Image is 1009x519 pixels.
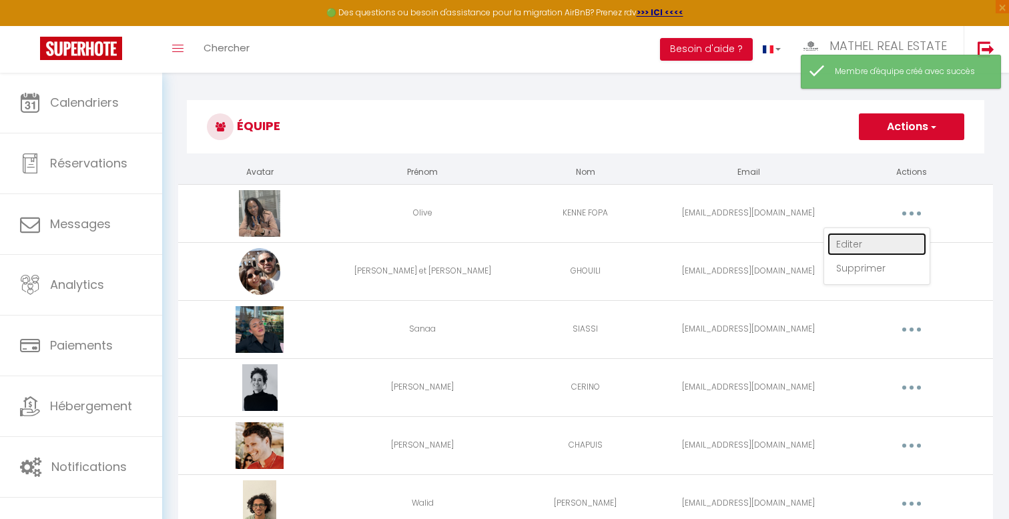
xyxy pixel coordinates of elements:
span: Hébergement [50,398,132,414]
button: Besoin d'aide ? [660,38,753,61]
button: Actions [859,113,964,140]
span: Paiements [50,337,113,354]
span: Chercher [204,41,250,55]
td: GHOUILI [504,242,667,300]
img: 17391185198093.png [236,422,283,469]
td: SIASSI [504,300,667,358]
td: Sanaa [341,300,504,358]
h3: Équipe [187,100,984,153]
span: Messages [50,215,111,232]
a: Editer [827,233,926,255]
td: [PERSON_NAME] [341,358,504,416]
img: 17117432806355.png [239,248,281,295]
td: [EMAIL_ADDRESS][DOMAIN_NAME] [667,358,830,416]
th: Email [667,161,830,184]
span: MATHEL REAL ESTATE [829,37,947,54]
span: Réservations [50,155,127,171]
a: Chercher [194,26,260,73]
img: 17454275820367.png [242,364,278,411]
td: [EMAIL_ADDRESS][DOMAIN_NAME] [667,300,830,358]
img: logout [978,41,994,57]
td: [EMAIL_ADDRESS][DOMAIN_NAME] [667,416,830,474]
span: Calendriers [50,94,119,111]
td: [PERSON_NAME] et [PERSON_NAME] [341,242,504,300]
th: Prénom [341,161,504,184]
th: Actions [830,161,993,184]
img: Super Booking [40,37,122,60]
a: >>> ICI <<<< [637,7,683,18]
span: Analytics [50,276,104,293]
a: ... MATHEL REAL ESTATE [791,26,964,73]
div: Membre d'équipe créé avec succès [835,65,987,78]
img: ... [801,38,821,55]
td: KENNE FOPA [504,184,667,242]
img: 17130268030053.png [236,306,284,353]
img: 17127017716774.jpg [239,190,280,237]
td: CERINO [504,358,667,416]
a: Supprimer [827,257,926,280]
td: CHAPUIS [504,416,667,474]
td: [PERSON_NAME] [341,416,504,474]
td: [EMAIL_ADDRESS][DOMAIN_NAME] [667,242,830,300]
td: Olive [341,184,504,242]
span: Notifications [51,458,127,475]
td: [EMAIL_ADDRESS][DOMAIN_NAME] [667,184,830,242]
th: Avatar [178,161,341,184]
th: Nom [504,161,667,184]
